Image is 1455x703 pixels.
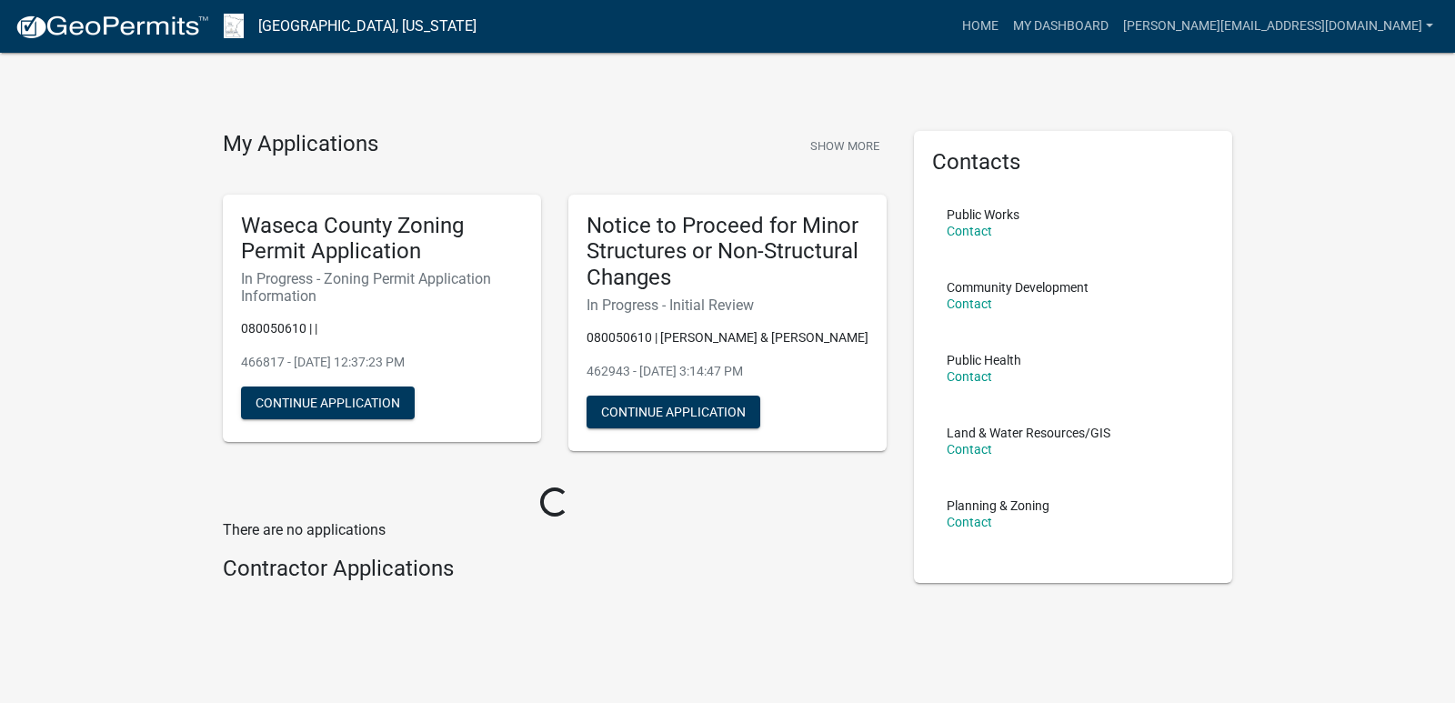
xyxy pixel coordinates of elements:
[587,328,868,347] p: 080050610 | [PERSON_NAME] & [PERSON_NAME]
[241,213,523,266] h5: Waseca County Zoning Permit Application
[587,213,868,291] h5: Notice to Proceed for Minor Structures or Non-Structural Changes
[947,208,1019,221] p: Public Works
[932,149,1214,176] h5: Contacts
[587,396,760,428] button: Continue Application
[224,14,244,38] img: Waseca County, Minnesota
[587,296,868,314] h6: In Progress - Initial Review
[241,319,523,338] p: 080050610 | |
[947,281,1089,294] p: Community Development
[241,353,523,372] p: 466817 - [DATE] 12:37:23 PM
[587,362,868,381] p: 462943 - [DATE] 3:14:47 PM
[1116,9,1440,44] a: [PERSON_NAME][EMAIL_ADDRESS][DOMAIN_NAME]
[223,556,887,589] wm-workflow-list-section: Contractor Applications
[947,499,1049,512] p: Planning & Zoning
[803,131,887,161] button: Show More
[947,354,1021,367] p: Public Health
[947,427,1110,439] p: Land & Water Resources/GIS
[947,442,992,457] a: Contact
[223,131,378,158] h4: My Applications
[947,369,992,384] a: Contact
[947,515,992,529] a: Contact
[947,296,992,311] a: Contact
[947,224,992,238] a: Contact
[223,519,887,541] p: There are no applications
[241,270,523,305] h6: In Progress - Zoning Permit Application Information
[241,387,415,419] button: Continue Application
[258,11,477,42] a: [GEOGRAPHIC_DATA], [US_STATE]
[955,9,1006,44] a: Home
[1006,9,1116,44] a: My Dashboard
[223,556,887,582] h4: Contractor Applications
